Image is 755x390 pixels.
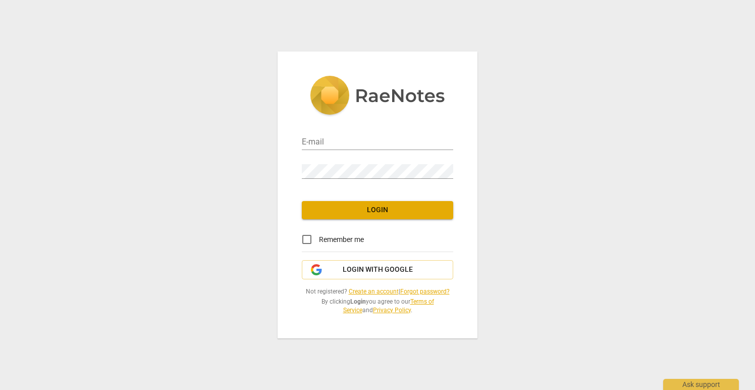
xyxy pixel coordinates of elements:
button: Login with Google [302,260,453,279]
button: Login [302,201,453,219]
a: Create an account [349,288,399,295]
img: 5ac2273c67554f335776073100b6d88f.svg [310,76,445,117]
a: Forgot password? [400,288,450,295]
span: Login with Google [343,265,413,275]
div: Ask support [663,379,739,390]
span: Not registered? | [302,287,453,296]
a: Privacy Policy [373,307,411,314]
b: Login [350,298,366,305]
span: Login [310,205,445,215]
span: Remember me [319,234,364,245]
span: By clicking you agree to our and . [302,298,453,314]
a: Terms of Service [343,298,434,314]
